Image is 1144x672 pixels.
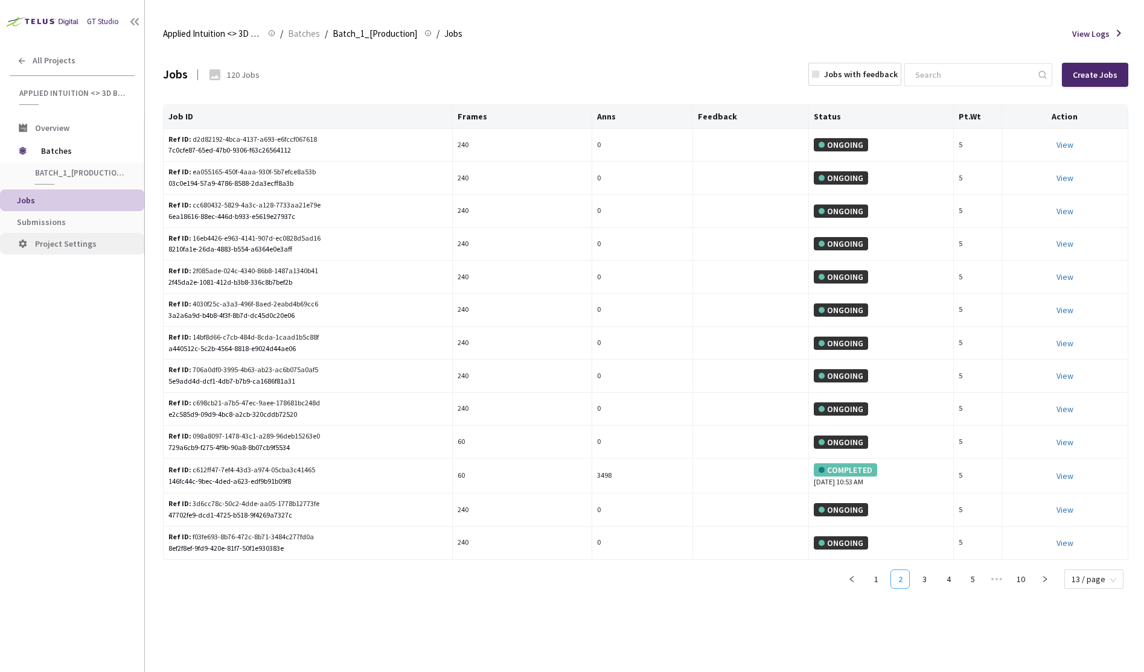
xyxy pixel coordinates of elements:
[1056,437,1073,448] a: View
[592,261,694,294] td: 0
[814,204,868,218] div: ONGOING
[915,570,933,588] a: 3
[168,465,191,474] b: Ref ID:
[954,162,1002,195] td: 5
[963,570,982,588] a: 5
[33,55,75,66] span: All Projects
[325,27,328,41] li: /
[168,135,191,144] b: Ref ID:
[954,327,1002,360] td: 5
[963,569,982,589] li: 5
[939,569,958,589] li: 4
[814,436,868,449] div: ONGOING
[286,27,322,40] a: Batches
[164,105,453,129] th: Job ID
[592,493,694,527] td: 0
[168,431,191,440] b: Ref ID:
[954,493,1002,527] td: 5
[17,217,66,227] span: Submissions
[35,238,97,249] span: Project Settings
[824,68,898,80] div: Jobs with feedback
[814,138,868,151] div: ONGOING
[1012,570,1030,588] a: 10
[168,532,191,541] b: Ref ID:
[17,195,35,206] span: Jobs
[954,527,1002,560] td: 5
[1056,271,1073,282] a: View
[891,570,909,588] a: 2
[1072,570,1116,588] span: 13 / page
[168,543,447,554] div: 8ef2f8ef-9fd9-420e-81f7-50f1e930383e
[814,171,868,185] div: ONGOING
[168,166,323,178] div: ea055165-450f-4aaa-930f-5b7efce8a53b
[453,195,592,228] td: 240
[592,527,694,560] td: 0
[592,162,694,195] td: 0
[35,168,124,178] span: Batch_1_[Production]
[1073,70,1117,80] div: Create Jobs
[1035,569,1055,589] button: right
[436,27,439,41] li: /
[1041,575,1049,583] span: right
[1002,105,1128,129] th: Action
[168,178,447,189] div: 03c0e194-57a9-4786-8588-2da3ecff8a3b
[163,66,188,83] div: Jobs
[168,244,447,255] div: 8210fa1e-26da-4883-b554-a6364e0e3aff
[954,360,1002,393] td: 5
[814,402,868,416] div: ONGOING
[1056,404,1073,414] a: View
[168,299,323,310] div: 4030f25c-a3a3-496f-8aed-2eabd4b69cc6
[814,463,948,488] div: [DATE] 10:53 AM
[842,569,861,589] button: left
[1064,569,1123,584] div: Page Size
[1056,206,1073,217] a: View
[168,531,323,543] div: f03fe693-8b76-472c-8b71-3484c277fd0a
[908,64,1037,86] input: Search
[168,200,323,211] div: cc680432-5829-4a3c-a128-7733aa21e79e
[592,327,694,360] td: 0
[867,570,885,588] a: 1
[814,270,868,284] div: ONGOING
[814,369,868,382] div: ONGOING
[444,27,462,41] span: Jobs
[168,343,447,355] div: a440512c-5c2b-4564-8818-e9024d44ae06
[453,294,592,327] td: 240
[954,195,1002,228] td: 5
[168,299,191,308] b: Ref ID:
[954,228,1002,261] td: 5
[168,266,191,275] b: Ref ID:
[453,527,592,560] td: 240
[1056,370,1073,381] a: View
[987,569,1006,589] li: Next 5 Pages
[168,145,447,156] div: 7c0cfe87-65ed-47b0-9306-f63c26564112
[168,365,191,374] b: Ref ID:
[453,493,592,527] td: 240
[890,569,910,589] li: 2
[954,294,1002,327] td: 5
[168,398,191,407] b: Ref ID:
[954,393,1002,426] td: 5
[954,105,1002,129] th: Pt.Wt
[1056,471,1073,481] a: View
[866,569,886,589] li: 1
[168,233,191,242] b: Ref ID:
[168,233,323,244] div: 16eb4426-e963-4141-907d-ec0828d5ad16
[168,167,191,176] b: Ref ID:
[592,105,694,129] th: Anns
[954,129,1002,162] td: 5
[168,409,447,420] div: e2c585d9-09d9-4bc8-a2cb-320cddb72520
[163,27,261,41] span: Applied Intuition <> 3D BBox - [PERSON_NAME]
[19,88,127,98] span: Applied Intuition <> 3D BBox - [PERSON_NAME]
[1072,28,1110,40] span: View Logs
[1056,139,1073,150] a: View
[1056,338,1073,349] a: View
[168,499,191,508] b: Ref ID:
[168,332,191,341] b: Ref ID:
[168,277,447,288] div: 2f45da2e-1081-412d-b3b8-336c8b7bef2b
[939,570,957,588] a: 4
[168,332,323,343] div: 14bf8d66-c7cb-484d-8cda-1caad1b5c88f
[814,536,868,550] div: ONGOING
[1035,569,1055,589] li: Next Page
[592,360,694,393] td: 0
[954,261,1002,294] td: 5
